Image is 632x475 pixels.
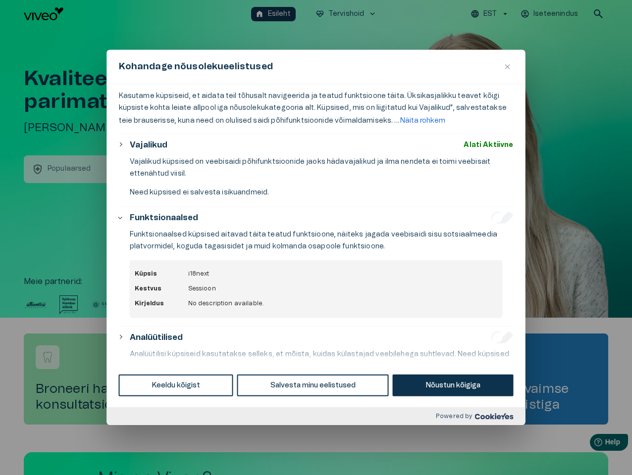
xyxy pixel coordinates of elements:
button: Analüütilised [130,332,183,343]
div: No description available. [188,297,498,309]
button: Näita rohkem [399,114,446,128]
div: Sessioon [188,283,498,294]
button: Funktsionaalsed [130,212,198,224]
span: Help [51,8,65,16]
button: Vajalikud [130,139,167,151]
div: i18next [188,268,498,280]
img: Cookieyes logo [475,413,514,420]
div: Kestvus [135,283,184,294]
input: Luba Funktsionaalsed [492,212,514,224]
div: Kohandage nõusolekueelistused [107,50,526,425]
input: Luba Analüütilised [492,332,514,343]
button: Sulge [502,61,514,73]
p: Vajalikud küpsised on veebisaidi põhifunktsioonide jaoks hädavajalikud ja ilma nendeta ei toimi v... [130,156,514,180]
p: Funktsionaalsed küpsised aitavad täita teatud funktsioone, näiteks jagada veebisaidi sisu sotsiaa... [130,229,514,252]
img: Close [505,64,510,69]
span: Alati Aktiivne [464,139,513,151]
button: Keeldu kõigist [119,375,233,396]
button: Nõustun kõigiga [393,375,514,396]
div: Küpsis [135,268,184,280]
div: Powered by [107,407,526,425]
p: Need küpsised ei salvesta isikuandmeid. [130,187,514,198]
p: Kasutame küpsiseid, et aidata teil tõhusalt navigeerida ja teatud funktsioone täita. Üksikasjalik... [119,90,514,128]
span: Kohandage nõusolekueelistused [119,61,273,73]
div: Kirjeldus [135,297,184,309]
button: Salvesta minu eelistused [237,375,389,396]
